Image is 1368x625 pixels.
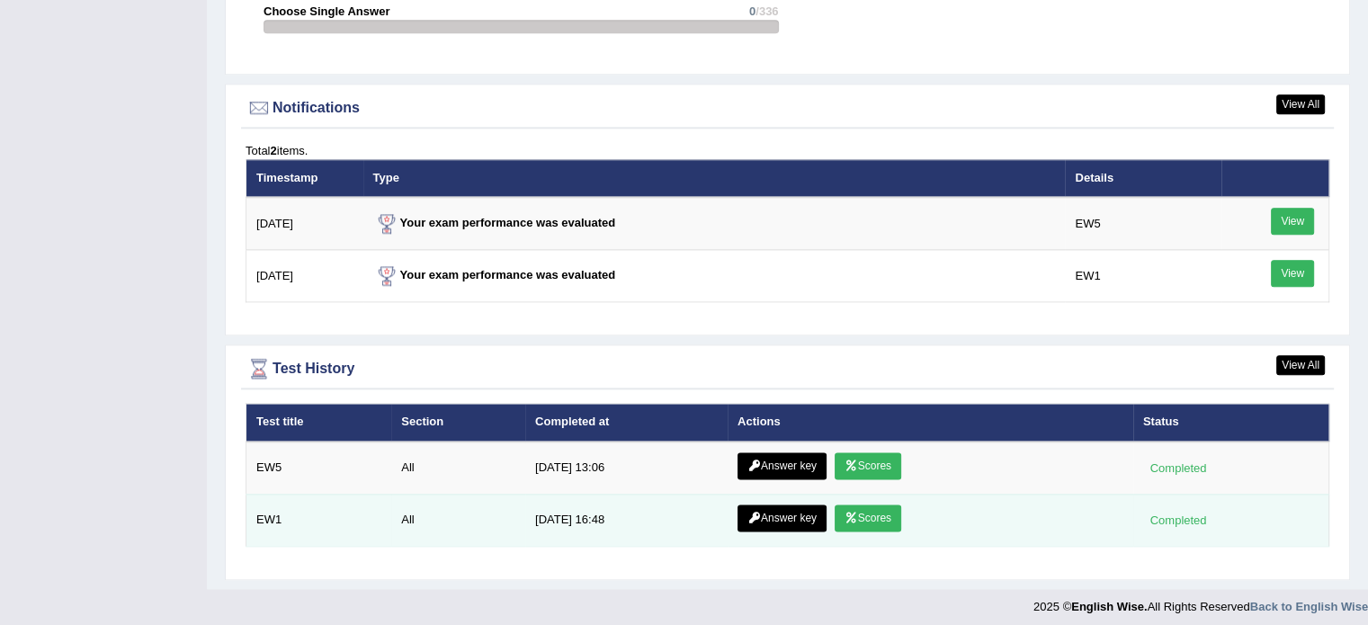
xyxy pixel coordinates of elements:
a: Back to English Wise [1250,600,1368,613]
td: [DATE] [246,250,363,302]
strong: English Wise. [1071,600,1147,613]
a: View All [1276,94,1325,114]
div: 2025 © All Rights Reserved [1033,589,1368,615]
th: Section [391,404,525,442]
th: Completed at [525,404,728,442]
div: Notifications [246,94,1329,121]
a: Scores [835,504,901,531]
a: Answer key [738,452,827,479]
td: [DATE] [246,197,363,250]
th: Actions [728,404,1133,442]
div: Test History [246,355,1329,382]
td: EW5 [246,442,392,495]
span: /336 [756,4,778,18]
td: [DATE] 13:06 [525,442,728,495]
td: [DATE] 16:48 [525,494,728,546]
th: Details [1065,159,1220,197]
strong: Your exam performance was evaluated [373,268,616,281]
th: Timestamp [246,159,363,197]
th: Test title [246,404,392,442]
th: Type [363,159,1066,197]
strong: Your exam performance was evaluated [373,216,616,229]
span: 0 [749,4,756,18]
div: Total items. [246,142,1329,159]
div: Completed [1143,511,1213,530]
td: All [391,494,525,546]
td: EW1 [1065,250,1220,302]
a: View [1271,208,1314,235]
a: View [1271,260,1314,287]
th: Status [1133,404,1329,442]
a: Scores [835,452,901,479]
strong: Choose Single Answer [264,4,389,18]
td: All [391,442,525,495]
a: Answer key [738,504,827,531]
a: View All [1276,355,1325,375]
div: Completed [1143,459,1213,478]
b: 2 [270,144,276,157]
td: EW1 [246,494,392,546]
td: EW5 [1065,197,1220,250]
